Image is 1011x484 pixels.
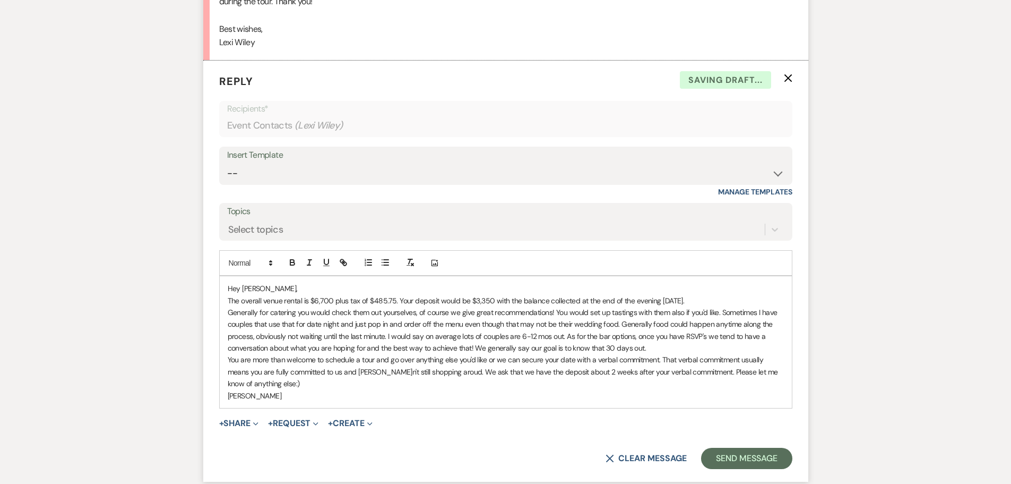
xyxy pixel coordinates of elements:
[606,454,686,463] button: Clear message
[227,148,784,163] div: Insert Template
[227,102,784,116] p: Recipients*
[228,307,784,354] p: Generally for catering you would check them out yourselves, of course we give great recommendatio...
[228,283,784,294] p: Hey [PERSON_NAME],
[228,223,283,237] div: Select topics
[219,419,224,428] span: +
[228,354,784,389] p: You are more than welcome to schedule a tour and go over anything else you'd like or we can secur...
[227,204,784,219] label: Topics
[268,419,273,428] span: +
[328,419,333,428] span: +
[701,448,792,469] button: Send Message
[680,71,771,89] span: Saving draft...
[219,74,253,88] span: Reply
[219,419,259,428] button: Share
[718,187,792,197] a: Manage Templates
[228,295,784,307] p: The overall venue rental is $6,700 plus tax of $485.75. Your deposit would be $3,350 with the bal...
[328,419,372,428] button: Create
[228,390,784,402] p: [PERSON_NAME]
[268,419,318,428] button: Request
[227,115,784,136] div: Event Contacts
[295,118,343,133] span: ( Lexi Wiley )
